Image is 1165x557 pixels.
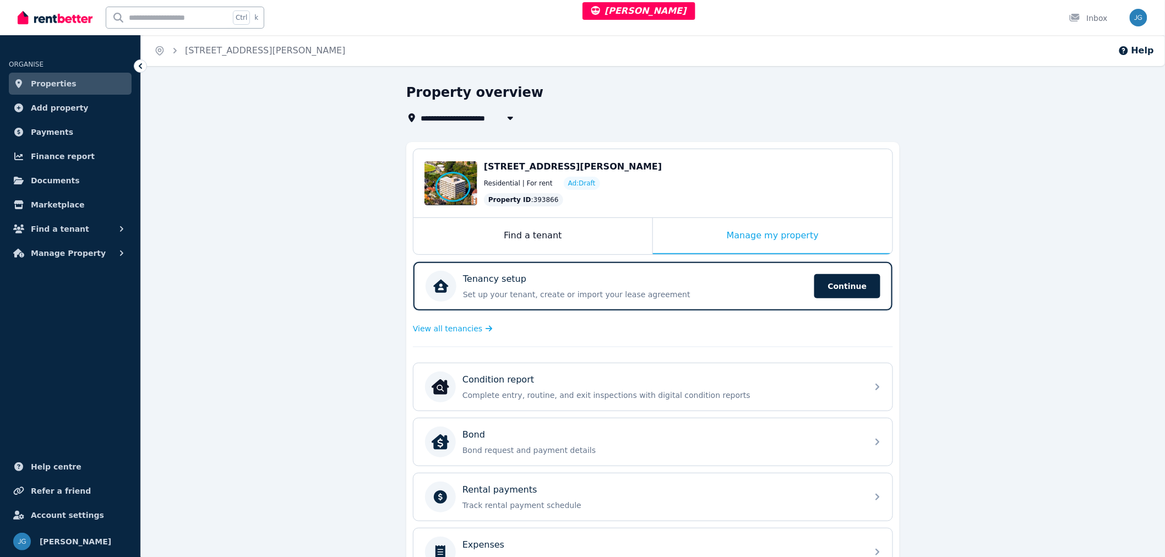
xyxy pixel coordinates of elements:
span: k [254,13,258,22]
span: Payments [31,125,73,139]
nav: Breadcrumb [141,35,359,66]
a: Refer a friend [9,480,132,502]
span: Property ID [488,195,531,204]
span: Manage Property [31,247,106,260]
a: Marketplace [9,194,132,216]
a: Documents [9,170,132,192]
span: Finance report [31,150,95,163]
div: Manage my property [653,218,892,254]
span: Add property [31,101,89,114]
span: Properties [31,77,77,90]
p: Tenancy setup [463,272,526,286]
div: Inbox [1069,13,1108,24]
p: Bond request and payment details [462,445,861,456]
img: Bond [432,433,449,451]
a: Properties [9,73,132,95]
span: Ctrl [233,10,250,25]
p: Track rental payment schedule [462,500,861,511]
h1: Property overview [406,84,543,101]
span: Continue [814,274,880,298]
p: Expenses [462,538,504,551]
a: Tenancy setupSet up your tenant, create or import your lease agreementContinue [413,262,892,310]
p: Set up your tenant, create or import your lease agreement [463,289,808,300]
span: [STREET_ADDRESS][PERSON_NAME] [484,161,662,172]
button: Help [1118,44,1154,57]
img: Jeremy Goldschmidt [1130,9,1147,26]
span: Account settings [31,509,104,522]
span: View all tenancies [413,323,482,334]
a: Add property [9,97,132,119]
img: Condition report [432,378,449,396]
span: Ad: Draft [568,179,596,188]
p: Complete entry, routine, and exit inspections with digital condition reports [462,390,861,401]
span: Residential | For rent [484,179,553,188]
a: Rental paymentsTrack rental payment schedule [413,473,892,521]
button: Find a tenant [9,218,132,240]
button: Manage Property [9,242,132,264]
span: [PERSON_NAME] [40,535,111,548]
a: Finance report [9,145,132,167]
span: Refer a friend [31,484,91,498]
span: ORGANISE [9,61,43,68]
p: Rental payments [462,483,537,496]
div: : 393866 [484,193,563,206]
span: Documents [31,174,80,187]
a: Condition reportCondition reportComplete entry, routine, and exit inspections with digital condit... [413,363,892,411]
p: Condition report [462,373,534,386]
span: [PERSON_NAME] [591,6,687,16]
a: Account settings [9,504,132,526]
div: Find a tenant [413,218,652,254]
img: RentBetter [18,9,92,26]
span: Find a tenant [31,222,89,236]
a: BondBondBond request and payment details [413,418,892,466]
img: Jeremy Goldschmidt [13,533,31,550]
p: Bond [462,428,485,441]
a: Payments [9,121,132,143]
span: Marketplace [31,198,84,211]
span: Help centre [31,460,81,473]
a: View all tenancies [413,323,493,334]
a: [STREET_ADDRESS][PERSON_NAME] [185,45,346,56]
a: Help centre [9,456,132,478]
